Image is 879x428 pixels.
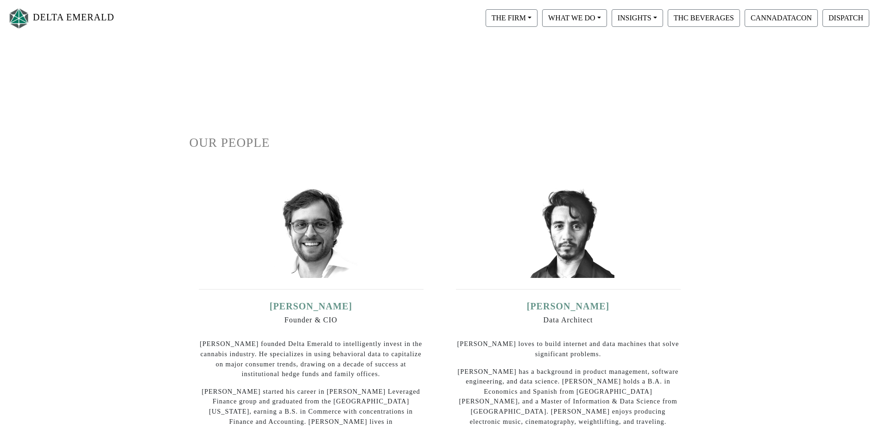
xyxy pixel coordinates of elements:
a: CANNADATACON [742,13,820,21]
button: THE FIRM [486,9,538,27]
h6: Founder & CIO [199,315,424,324]
button: CANNADATACON [745,9,818,27]
a: DELTA EMERALD [7,4,114,33]
a: [PERSON_NAME] [527,301,610,311]
h1: OUR PEOPLE [190,135,690,151]
img: david [522,185,614,278]
p: [PERSON_NAME] has a background in product management, software engineering, and data science. [PE... [456,367,681,427]
p: [PERSON_NAME] loves to build internet and data machines that solve significant problems. [456,339,681,359]
img: ian [265,185,357,278]
p: [PERSON_NAME] founded Delta Emerald to intelligently invest in the cannabis industry. He speciali... [199,339,424,379]
button: DISPATCH [822,9,869,27]
button: INSIGHTS [612,9,663,27]
a: DISPATCH [820,13,872,21]
button: WHAT WE DO [542,9,607,27]
a: [PERSON_NAME] [270,301,353,311]
img: Logo [7,6,31,31]
a: THC BEVERAGES [665,13,742,21]
button: THC BEVERAGES [668,9,740,27]
h6: Data Architect [456,315,681,324]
